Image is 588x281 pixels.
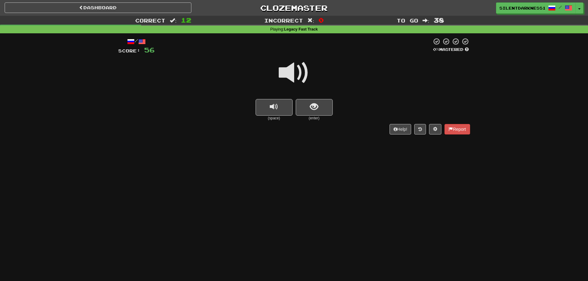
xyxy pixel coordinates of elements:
[433,47,439,52] span: 0 %
[118,38,155,45] div: /
[496,2,576,14] a: SilentDarkness1947 /
[201,2,387,13] a: Clozemaster
[118,48,140,53] span: Score:
[144,46,155,54] span: 56
[434,16,444,24] span: 38
[284,27,318,31] strong: Legacy Fast Track
[264,17,303,23] span: Incorrect
[499,5,545,11] span: SilentDarkness1947
[390,124,411,134] button: Help!
[5,2,191,13] a: Dashboard
[256,99,293,116] button: replay audio
[181,16,191,24] span: 12
[256,116,293,121] small: (space)
[296,99,333,116] button: show sentence
[414,124,426,134] button: Round history (alt+y)
[397,17,418,23] span: To go
[170,18,177,23] span: :
[559,5,562,9] span: /
[307,18,314,23] span: :
[423,18,429,23] span: :
[296,116,333,121] small: (enter)
[432,47,470,52] div: Mastered
[135,17,165,23] span: Correct
[444,124,470,134] button: Report
[319,16,324,24] span: 0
